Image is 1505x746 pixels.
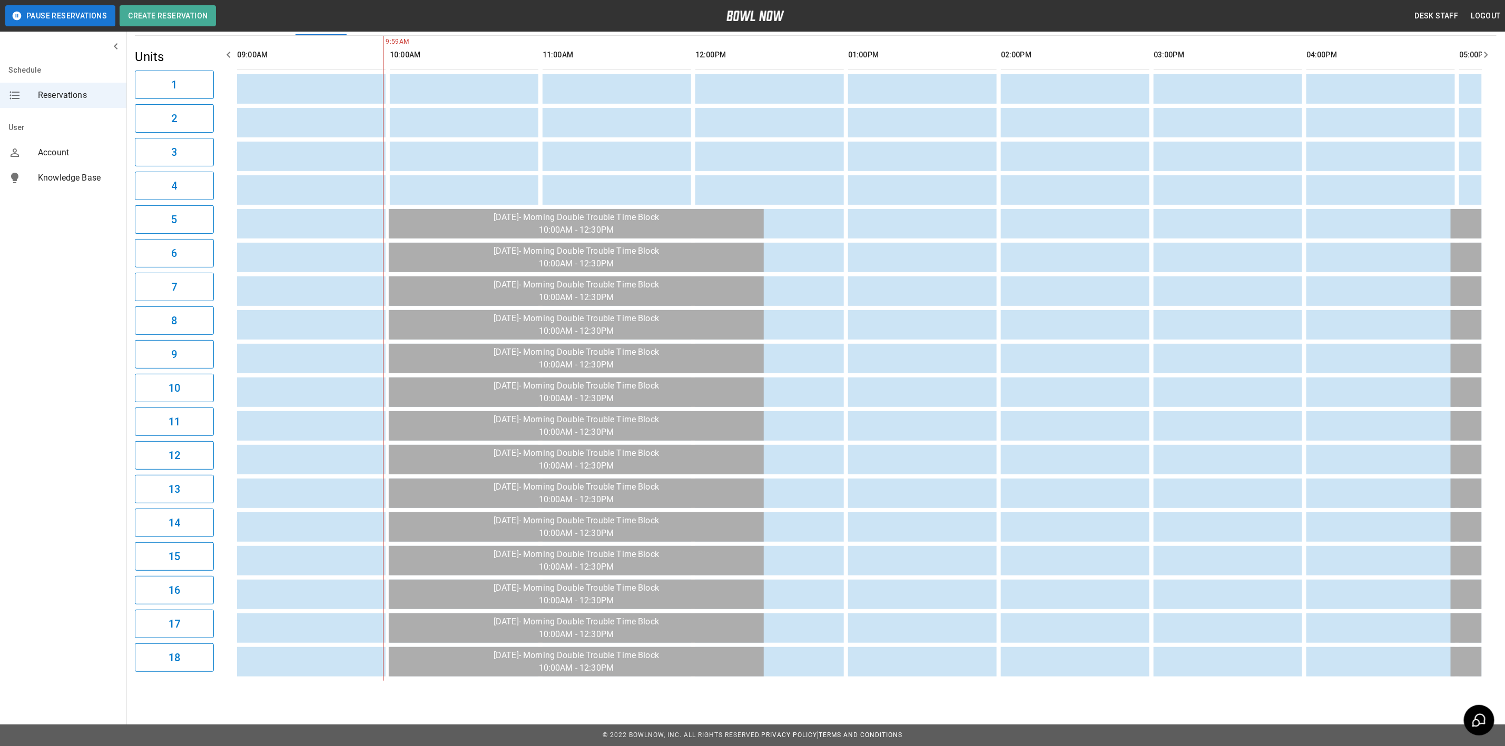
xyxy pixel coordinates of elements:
th: 09:00AM [237,40,386,70]
button: 17 [135,610,214,638]
h6: 10 [169,380,180,396]
h6: 16 [169,582,180,599]
button: 13 [135,475,214,503]
button: 18 [135,643,214,672]
th: 11:00AM [543,40,691,70]
button: 1 [135,71,214,99]
button: Pause Reservations [5,5,115,26]
h6: 13 [169,481,180,498]
button: 9 [135,340,214,369]
button: 16 [135,576,214,604]
button: 4 [135,172,214,200]
button: 5 [135,205,214,234]
button: 14 [135,509,214,537]
h6: 18 [169,649,180,666]
button: 7 [135,273,214,301]
h6: 9 [171,346,177,363]
h6: 12 [169,447,180,464]
a: Terms and Conditions [819,731,902,739]
h6: 1 [171,76,177,93]
h6: 3 [171,144,177,161]
h6: 2 [171,110,177,127]
h6: 17 [169,615,180,632]
button: Logout [1467,6,1505,26]
button: 8 [135,306,214,335]
h6: 7 [171,278,177,295]
span: © 2022 BowlNow, Inc. All Rights Reserved. [603,731,761,739]
button: 2 [135,104,214,133]
h6: 8 [171,312,177,329]
th: 12:00PM [695,40,844,70]
button: Desk Staff [1411,6,1463,26]
button: 11 [135,407,214,436]
button: 10 [135,374,214,402]
span: 9:59AM [383,37,386,47]
h6: 4 [171,177,177,194]
h6: 15 [169,548,180,565]
span: Account [38,146,118,159]
h5: Units [135,48,214,65]
a: Privacy Policy [761,731,817,739]
button: 12 [135,441,214,470]
h6: 6 [171,245,177,262]
button: 15 [135,542,214,571]
button: Create Reservation [120,5,216,26]
h6: 11 [169,413,180,430]
h6: 5 [171,211,177,228]
span: Knowledge Base [38,172,118,184]
h6: 14 [169,514,180,531]
button: 6 [135,239,214,267]
th: 10:00AM [390,40,538,70]
button: 3 [135,138,214,166]
span: Reservations [38,89,118,102]
img: logo [726,11,784,21]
